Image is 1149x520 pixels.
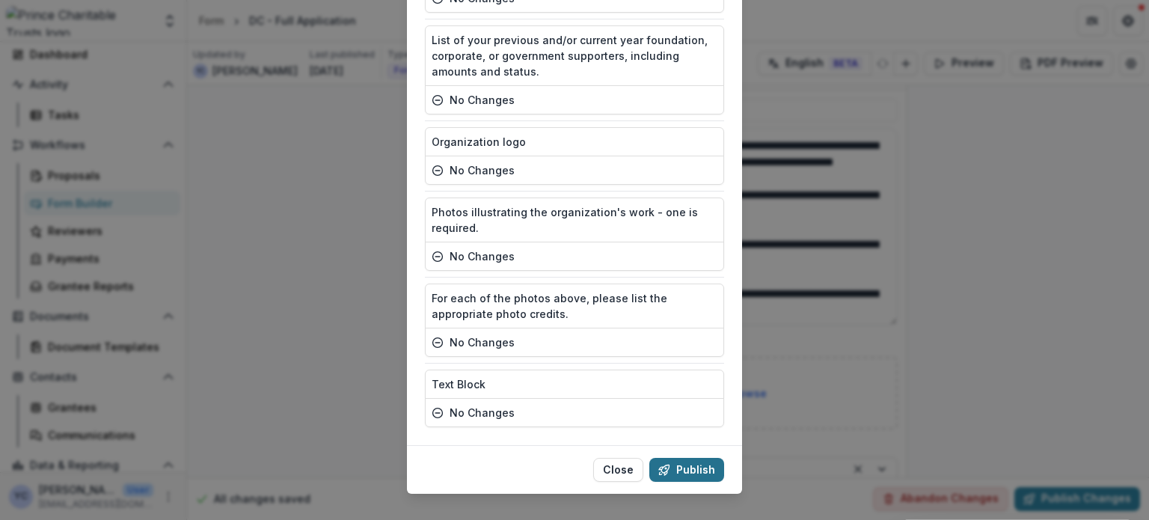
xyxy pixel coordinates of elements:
p: no changes [450,162,515,178]
p: Organization logo [432,134,526,150]
p: no changes [450,92,515,108]
p: For each of the photos above, please list the appropriate photo credits. [432,290,717,322]
p: no changes [450,405,515,420]
p: Text Block [432,376,485,392]
button: Close [593,458,643,482]
p: no changes [450,334,515,350]
p: no changes [450,248,515,264]
button: Publish [649,458,724,482]
p: Photos illustrating the organization's work - one is required. [432,204,717,236]
p: List of your previous and/or current year foundation, corporate, or government supporters, includ... [432,32,717,79]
